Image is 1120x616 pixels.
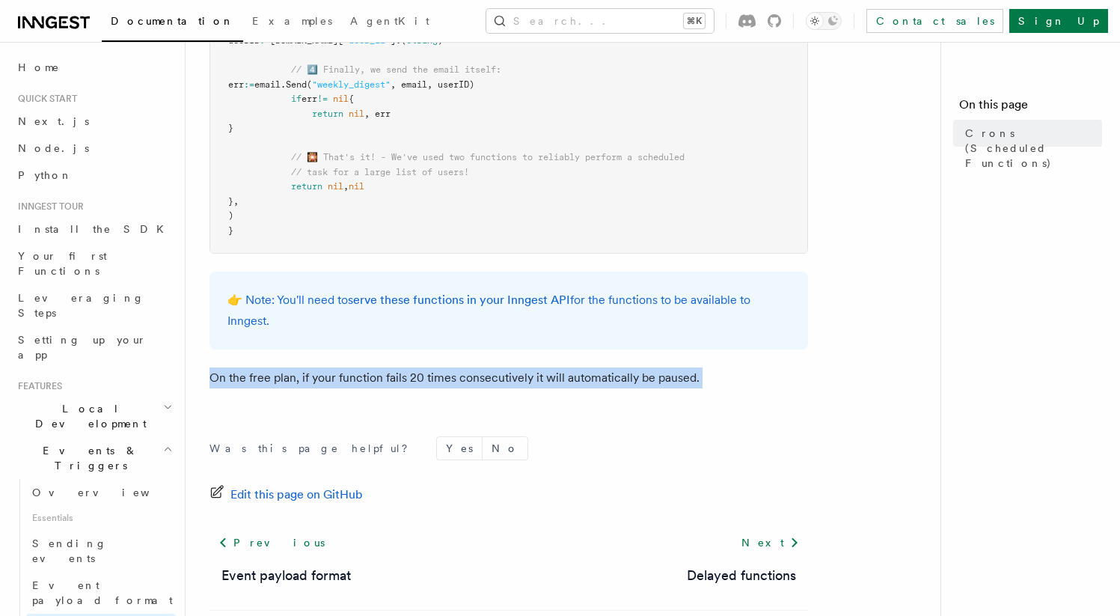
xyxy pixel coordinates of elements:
span: nil [333,94,349,104]
a: Sending events [26,530,176,572]
span: != [317,94,328,104]
span: }, [228,196,239,207]
a: Sign Up [1009,9,1108,33]
a: Event payload format [26,572,176,614]
span: return [312,109,343,119]
span: } [228,225,233,236]
button: Local Development [12,395,176,437]
span: err [228,79,244,90]
span: , [343,181,349,192]
a: Event payload format [221,565,351,586]
span: } [228,123,233,133]
span: Documentation [111,15,234,27]
p: Was this page helpful? [209,441,418,456]
span: := [244,79,254,90]
span: Events & Triggers [12,443,163,473]
span: { [349,94,354,104]
a: Leveraging Steps [12,284,176,326]
span: ( [307,79,312,90]
a: Edit this page on GitHub [209,484,363,505]
button: Search...⌘K [486,9,714,33]
span: Event payload format [32,579,173,606]
span: Home [18,60,60,75]
span: Examples [252,15,332,27]
a: Install the SDK [12,216,176,243]
button: Toggle dark mode [806,12,842,30]
span: Python [18,169,73,181]
span: if [291,94,302,104]
span: return [291,181,322,192]
p: 👉 Note: You'll need to for the functions to be available to Inngest. [227,290,790,332]
a: Examples [243,4,341,40]
a: Previous [209,529,333,556]
span: Essentials [26,506,176,530]
a: Home [12,54,176,81]
a: Delayed functions [687,565,796,586]
span: Sending events [32,537,107,564]
span: Local Development [12,401,163,431]
span: Overview [32,487,186,498]
a: Python [12,162,176,189]
span: Setting up your app [18,334,147,361]
button: Yes [437,437,482,460]
a: Overview [26,479,176,506]
a: Next [732,529,808,556]
span: Crons (Scheduled Functions) [965,126,1102,171]
span: Your first Functions [18,250,107,277]
span: // 🎇 That's it! - We've used two functions to reliably perform a scheduled [291,152,685,162]
kbd: ⌘K [684,13,705,28]
span: Edit this page on GitHub [230,484,363,505]
a: AgentKit [341,4,438,40]
span: , err [364,109,391,119]
span: // task for a large list of users! [291,167,469,177]
a: Crons (Scheduled Functions) [959,120,1102,177]
span: ) [228,210,233,221]
p: On the free plan, if your function fails 20 times consecutively it will automatically be paused. [209,368,808,388]
span: AgentKit [350,15,429,27]
span: "weekly_digest" [312,79,391,90]
a: Documentation [102,4,243,42]
span: err [302,94,317,104]
a: Setting up your app [12,326,176,368]
span: Send [286,79,307,90]
span: Next.js [18,115,89,127]
a: serve these functions in your Inngest API [348,293,570,307]
span: Node.js [18,142,89,154]
h4: On this page [959,96,1102,120]
a: Your first Functions [12,243,176,284]
span: , email, userID) [391,79,474,90]
a: Next.js [12,108,176,135]
span: nil [328,181,343,192]
span: Inngest tour [12,201,84,213]
button: Events & Triggers [12,437,176,479]
span: Install the SDK [18,223,173,235]
span: // 4️⃣ Finally, we send the email itself: [291,64,501,75]
span: Features [12,380,62,392]
span: Quick start [12,93,77,105]
a: Node.js [12,135,176,162]
button: No [483,437,527,460]
span: nil [349,109,364,119]
span: email. [254,79,286,90]
span: Leveraging Steps [18,292,144,319]
span: nil [349,181,364,192]
a: Contact sales [866,9,1003,33]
